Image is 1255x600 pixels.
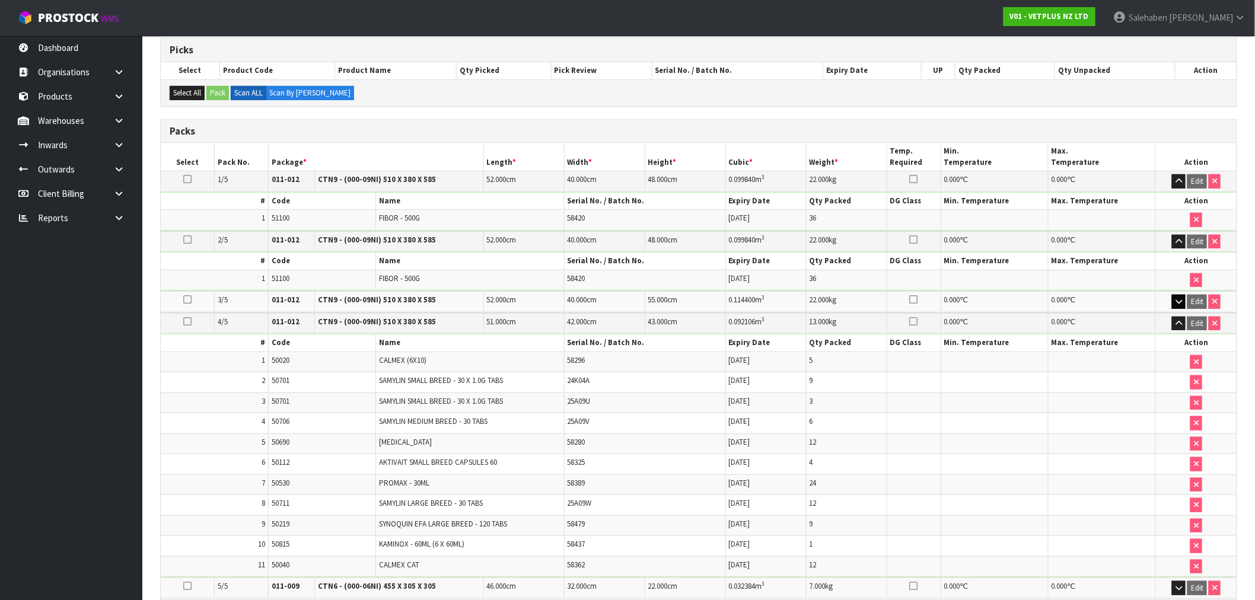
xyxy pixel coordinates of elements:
[806,313,887,334] td: kg
[564,291,645,312] td: cm
[568,519,585,529] span: 58479
[487,317,507,327] span: 51.000
[262,478,265,488] span: 7
[487,235,507,245] span: 52.000
[487,581,507,591] span: 46.000
[944,174,960,184] span: 0.000
[262,213,265,223] span: 1
[941,231,1048,252] td: ℃
[161,62,219,79] th: Select
[268,143,483,171] th: Package
[272,581,300,591] strong: 011-009
[645,231,725,252] td: cm
[762,293,765,301] sup: 3
[564,171,645,192] td: cm
[483,577,564,598] td: cm
[645,313,725,334] td: cm
[272,457,289,467] span: 50112
[941,143,1048,171] th: Min. Temperature
[810,560,817,570] span: 12
[922,62,955,79] th: UP
[762,315,765,323] sup: 3
[729,498,750,508] span: [DATE]
[648,295,668,305] span: 55.000
[1048,313,1155,334] td: ℃
[729,478,750,488] span: [DATE]
[215,143,269,171] th: Pack No.
[457,62,552,79] th: Qty Picked
[648,317,668,327] span: 43.000
[729,213,750,223] span: [DATE]
[729,295,756,305] span: 0.114400
[1156,193,1237,210] th: Action
[272,478,289,488] span: 50530
[564,313,645,334] td: cm
[272,317,300,327] strong: 011-012
[1187,235,1207,249] button: Edit
[483,291,564,312] td: cm
[887,253,941,270] th: DG Class
[1169,12,1233,23] span: [PERSON_NAME]
[729,273,750,283] span: [DATE]
[170,126,1228,137] h3: Packs
[379,498,483,508] span: SAMYLIN LARGE BREED - 30 TABS
[1156,143,1237,171] th: Action
[1048,193,1155,210] th: Max. Temperature
[38,10,98,25] span: ProStock
[170,86,205,100] button: Select All
[823,62,922,79] th: Expiry Date
[725,577,806,598] td: m
[941,193,1048,210] th: Min. Temperature
[266,86,354,100] label: Scan By [PERSON_NAME]
[568,295,587,305] span: 40.000
[231,86,266,100] label: Scan ALL
[729,539,750,549] span: [DATE]
[335,62,457,79] th: Product Name
[564,143,645,171] th: Width
[568,355,585,365] span: 58296
[944,295,960,305] span: 0.000
[272,416,289,426] span: 50706
[268,334,375,352] th: Code
[725,313,806,334] td: m
[483,143,564,171] th: Length
[729,581,756,591] span: 0.032384
[806,291,887,312] td: kg
[568,539,585,549] span: 58437
[944,317,960,327] span: 0.000
[262,273,265,283] span: 1
[1048,291,1155,312] td: ℃
[645,291,725,312] td: cm
[379,355,426,365] span: CALMEX (6X10)
[268,193,375,210] th: Code
[568,317,587,327] span: 42.000
[1187,317,1207,331] button: Edit
[487,295,507,305] span: 52.000
[272,375,289,385] span: 50701
[1052,317,1068,327] span: 0.000
[1048,253,1155,270] th: Max. Temperature
[729,519,750,529] span: [DATE]
[806,231,887,252] td: kg
[379,560,419,570] span: CALMEX CAT
[272,174,300,184] strong: 011-012
[379,519,507,529] span: SYNOQUIN EFA LARGE BREED - 120 TABS
[272,560,289,570] span: 50040
[161,193,268,210] th: #
[806,577,887,598] td: kg
[806,193,887,210] th: Qty Packed
[1052,235,1068,245] span: 0.000
[1156,253,1237,270] th: Action
[272,396,289,406] span: 50701
[810,273,817,283] span: 36
[568,560,585,570] span: 58362
[218,174,228,184] span: 1/5
[941,334,1048,352] th: Min. Temperature
[161,253,268,270] th: #
[1176,62,1237,79] th: Action
[564,334,725,352] th: Serial No. / Batch No.
[262,457,265,467] span: 6
[568,375,590,385] span: 24K04A
[810,581,826,591] span: 7.000
[379,213,420,223] span: FIBOR - 500G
